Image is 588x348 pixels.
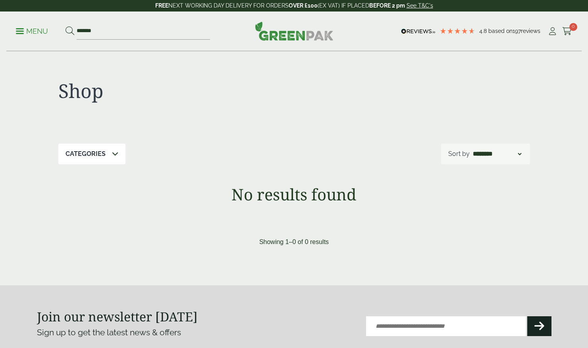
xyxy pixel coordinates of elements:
a: See T&C's [407,2,433,9]
strong: FREE [155,2,168,9]
span: 197 [513,28,521,34]
h1: No results found [37,185,551,204]
p: Showing 1–0 of 0 results [259,237,329,247]
img: GreenPak Supplies [255,21,334,40]
span: reviews [521,28,540,34]
p: Menu [16,27,48,36]
span: Based on [488,28,513,34]
span: 4.8 [479,28,488,34]
strong: BEFORE 2 pm [369,2,405,9]
i: My Account [548,27,557,35]
p: Sort by [448,149,470,159]
img: REVIEWS.io [401,29,436,34]
a: Menu [16,27,48,35]
strong: Join our newsletter [DATE] [37,308,198,325]
div: 4.79 Stars [440,27,475,35]
span: 0 [569,23,577,31]
a: 0 [562,25,572,37]
strong: OVER £100 [289,2,318,9]
i: Cart [562,27,572,35]
p: Categories [66,149,106,159]
h1: Shop [58,79,294,102]
p: Sign up to get the latest news & offers [37,326,268,339]
select: Shop order [471,149,523,159]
